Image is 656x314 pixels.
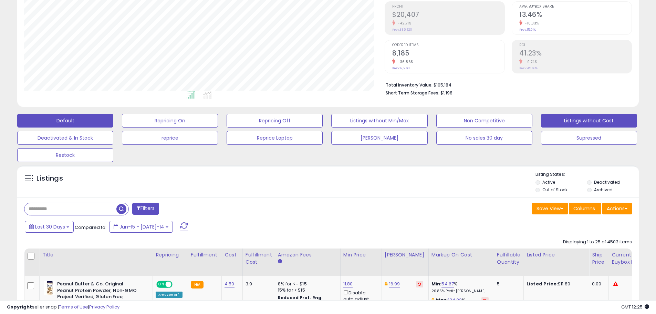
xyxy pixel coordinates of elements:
button: Restock [17,148,113,162]
h2: 13.46% [519,11,632,20]
button: Supressed [541,131,637,145]
div: 0.00 [592,281,603,287]
b: Short Term Storage Fees: [386,90,439,96]
div: % [431,281,489,294]
button: Listings without Cost [541,114,637,128]
div: Amazon Fees [278,251,337,259]
button: Save View [532,203,568,214]
span: 2025-08-14 12:25 GMT [621,304,649,310]
small: -42.71% [395,21,412,26]
div: Fulfillment [191,251,219,259]
div: Fulfillment Cost [246,251,272,266]
a: 4.50 [225,281,235,287]
button: Non Competitive [436,114,532,128]
span: Compared to: [75,224,106,231]
th: The percentage added to the cost of goods (COGS) that forms the calculator for Min & Max prices. [428,249,494,276]
button: Deactivated & In Stock [17,131,113,145]
button: Actions [602,203,632,214]
small: Prev: 12,963 [392,66,410,70]
button: Listings without Min/Max [331,114,427,128]
div: [PERSON_NAME] [385,251,426,259]
div: seller snap | | [7,304,119,311]
b: Listed Price: [527,281,558,287]
h2: $20,407 [392,11,504,20]
img: 41Y+1qcK-BL._SL40_.jpg [44,281,55,295]
label: Out of Stock [542,187,568,193]
span: Columns [573,205,595,212]
span: ON [157,282,166,287]
div: Cost [225,251,240,259]
div: 8% for <= $15 [278,281,335,287]
div: 5 [497,281,518,287]
div: $11.80 [527,281,584,287]
div: Ship Price [592,251,606,266]
small: -10.33% [522,21,539,26]
div: Displaying 1 to 25 of 4503 items [563,239,632,245]
h5: Listings [37,174,63,183]
button: Repricing On [122,114,218,128]
a: 16.99 [389,281,400,287]
div: 3.9 [246,281,270,287]
a: 11.80 [343,281,353,287]
strong: Copyright [7,304,32,310]
p: 20.85% Profit [PERSON_NAME] [431,289,489,294]
a: Terms of Use [59,304,88,310]
button: Default [17,114,113,128]
button: Last 30 Days [25,221,74,233]
small: Prev: $35,620 [392,28,412,32]
div: Listed Price [527,251,586,259]
button: [PERSON_NAME] [331,131,427,145]
label: Archived [594,187,613,193]
b: Min: [431,281,442,287]
button: Columns [569,203,601,214]
button: Reprice Laptop [227,131,323,145]
div: Current Buybox Price [612,251,647,266]
b: Peanut Butter & Co. Original Peanut Protein Powder, Non-GMO Project Verified, Gluten Free, Vegan,... [57,281,141,308]
label: Deactivated [594,179,620,185]
div: 15% for > $15 [278,287,335,293]
span: Profit [392,5,504,9]
div: Markup on Cost [431,251,491,259]
button: Repricing Off [227,114,323,128]
small: Prev: 15.01% [519,28,536,32]
small: -36.86% [395,59,414,64]
div: Amazon AI * [156,292,183,298]
small: -9.74% [522,59,537,64]
span: Avg. Buybox Share [519,5,632,9]
button: No sales 30 day [436,131,532,145]
button: Filters [132,203,159,215]
div: Repricing [156,251,185,259]
div: Fulfillable Quantity [497,251,521,266]
span: Last 30 Days [35,223,65,230]
div: Min Price [343,251,379,259]
p: Listing States: [535,171,639,178]
small: Amazon Fees. [278,259,282,265]
label: Active [542,179,555,185]
b: Total Inventory Value: [386,82,433,88]
span: ROI [519,43,632,47]
button: reprice [122,131,218,145]
small: FBA [191,281,204,288]
li: $105,184 [386,80,627,89]
a: Privacy Policy [89,304,119,310]
div: Disable auto adjust min [343,289,376,309]
h2: 8,185 [392,49,504,59]
button: Jun-15 - [DATE]-14 [109,221,173,233]
span: $1,198 [440,90,452,96]
span: OFF [171,282,183,287]
span: Ordered Items [392,43,504,47]
span: Jun-15 - [DATE]-14 [119,223,164,230]
a: 54.67 [441,281,454,287]
small: Prev: 45.68% [519,66,538,70]
h2: 41.23% [519,49,632,59]
div: Title [42,251,150,259]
